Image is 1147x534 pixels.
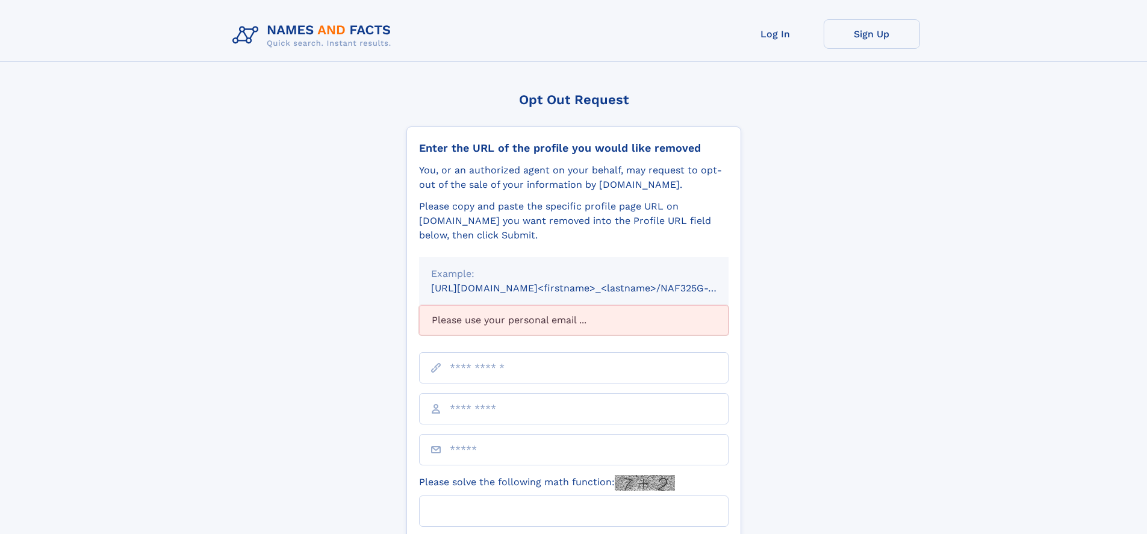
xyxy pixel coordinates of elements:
div: Example: [431,267,716,281]
div: You, or an authorized agent on your behalf, may request to opt-out of the sale of your informatio... [419,163,729,192]
a: Sign Up [824,19,920,49]
small: [URL][DOMAIN_NAME]<firstname>_<lastname>/NAF325G-xxxxxxxx [431,282,751,294]
label: Please solve the following math function: [419,475,675,491]
div: Please copy and paste the specific profile page URL on [DOMAIN_NAME] you want removed into the Pr... [419,199,729,243]
a: Log In [727,19,824,49]
div: Enter the URL of the profile you would like removed [419,141,729,155]
div: Opt Out Request [406,92,741,107]
div: Please use your personal email ... [419,305,729,335]
img: Logo Names and Facts [228,19,401,52]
